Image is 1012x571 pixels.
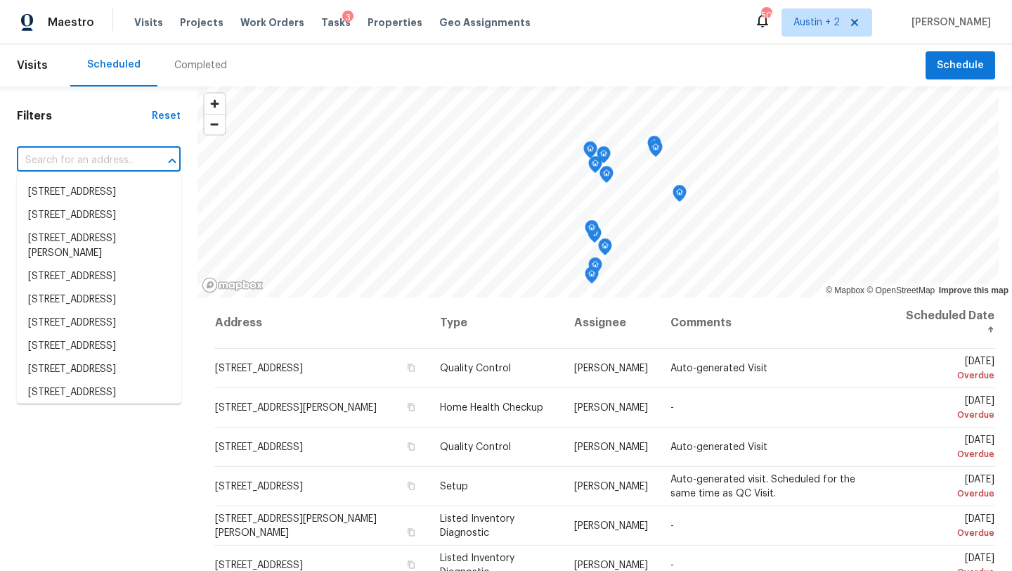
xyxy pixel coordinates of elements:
[405,526,417,539] button: Copy Address
[904,514,994,540] span: [DATE]
[214,297,429,349] th: Address
[215,514,377,538] span: [STREET_ADDRESS][PERSON_NAME][PERSON_NAME]
[939,285,1008,295] a: Improve this map
[649,140,663,162] div: Map marker
[904,408,994,422] div: Overdue
[215,482,303,492] span: [STREET_ADDRESS]
[405,440,417,453] button: Copy Address
[563,297,659,349] th: Assignee
[174,58,227,72] div: Completed
[906,15,991,30] span: [PERSON_NAME]
[673,185,687,207] div: Map marker
[670,560,674,570] span: -
[670,403,674,413] span: -
[574,442,648,452] span: [PERSON_NAME]
[598,238,612,260] div: Map marker
[17,358,181,381] li: [STREET_ADDRESS]
[205,115,225,134] span: Zoom out
[904,368,994,383] div: Overdue
[215,442,303,452] span: [STREET_ADDRESS]
[574,521,648,531] span: [PERSON_NAME]
[17,265,181,288] li: [STREET_ADDRESS]
[670,521,674,531] span: -
[937,57,984,75] span: Schedule
[867,285,935,295] a: OpenStreetMap
[761,8,771,23] div: 50
[17,288,181,312] li: [STREET_ADDRESS]
[215,560,303,570] span: [STREET_ADDRESS]
[440,364,511,373] span: Quality Control
[215,403,377,413] span: [STREET_ADDRESS][PERSON_NAME]
[574,364,648,373] span: [PERSON_NAME]
[439,15,531,30] span: Geo Assignments
[893,297,995,349] th: Scheduled Date ↑
[904,435,994,461] span: [DATE]
[48,15,94,30] span: Maestro
[17,50,48,81] span: Visits
[670,475,855,499] span: Auto-generated visit. Scheduled for the same time as QC Visit.
[215,364,303,373] span: [STREET_ADDRESS]
[342,11,353,25] div: 3
[583,141,597,163] div: Map marker
[17,150,141,172] input: Search for an address...
[17,227,181,265] li: [STREET_ADDRESS][PERSON_NAME]
[17,109,152,123] h1: Filters
[574,403,648,413] span: [PERSON_NAME]
[440,514,514,538] span: Listed Inventory Diagnostic
[205,94,225,114] button: Zoom in
[926,51,995,80] button: Schedule
[321,18,351,27] span: Tasks
[659,297,893,349] th: Comments
[405,558,417,571] button: Copy Address
[904,447,994,461] div: Overdue
[17,381,181,404] li: [STREET_ADDRESS]
[670,442,767,452] span: Auto-generated Visit
[405,361,417,374] button: Copy Address
[134,15,163,30] span: Visits
[405,480,417,492] button: Copy Address
[87,58,141,72] div: Scheduled
[585,267,599,288] div: Map marker
[440,482,468,492] span: Setup
[597,146,611,168] div: Map marker
[588,257,602,279] div: Map marker
[440,403,543,413] span: Home Health Checkup
[904,396,994,422] span: [DATE]
[17,181,181,204] li: [STREET_ADDRESS]
[368,15,422,30] span: Properties
[180,15,223,30] span: Projects
[904,487,994,501] div: Overdue
[405,401,417,413] button: Copy Address
[202,277,264,293] a: Mapbox homepage
[904,526,994,540] div: Overdue
[599,166,614,188] div: Map marker
[162,151,182,171] button: Close
[904,357,994,383] span: [DATE]
[793,15,840,30] span: Austin + 2
[588,156,602,178] div: Map marker
[197,86,999,297] canvas: Map
[152,109,181,123] div: Reset
[826,285,864,295] a: Mapbox
[17,312,181,335] li: [STREET_ADDRESS]
[904,475,994,501] span: [DATE]
[17,335,181,358] li: [STREET_ADDRESS]
[205,114,225,134] button: Zoom out
[647,136,661,158] div: Map marker
[17,204,181,227] li: [STREET_ADDRESS]
[585,220,599,242] div: Map marker
[440,442,511,452] span: Quality Control
[588,226,602,248] div: Map marker
[240,15,304,30] span: Work Orders
[574,560,648,570] span: [PERSON_NAME]
[429,297,563,349] th: Type
[574,482,648,492] span: [PERSON_NAME]
[670,364,767,373] span: Auto-generated Visit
